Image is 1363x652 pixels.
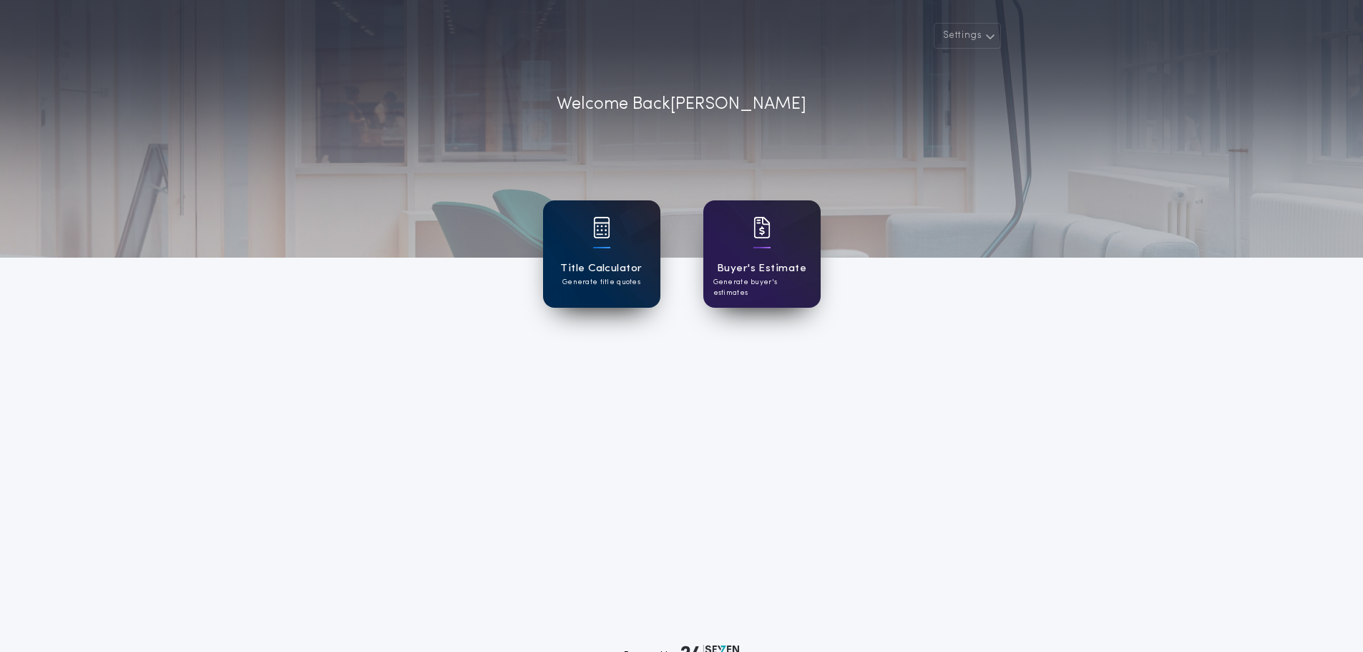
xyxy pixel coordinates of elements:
[753,217,771,238] img: card icon
[560,261,642,277] h1: Title Calculator
[557,92,806,117] p: Welcome Back [PERSON_NAME]
[934,23,1001,49] button: Settings
[593,217,610,238] img: card icon
[717,261,806,277] h1: Buyer's Estimate
[713,277,811,298] p: Generate buyer's estimates
[543,200,660,308] a: card iconTitle CalculatorGenerate title quotes
[703,200,821,308] a: card iconBuyer's EstimateGenerate buyer's estimates
[562,277,640,288] p: Generate title quotes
